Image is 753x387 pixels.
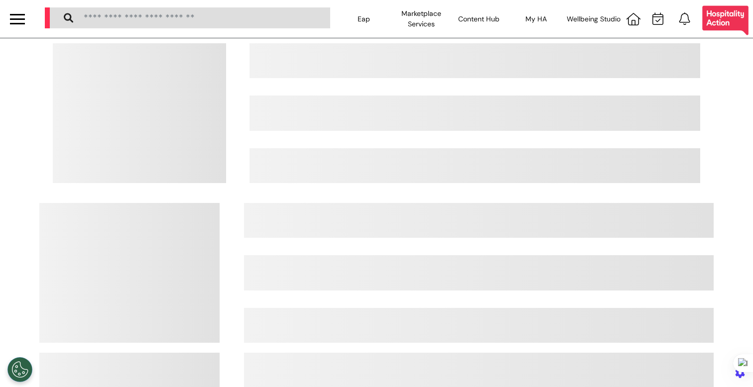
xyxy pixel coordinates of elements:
[565,5,623,33] div: Wellbeing Studio
[7,357,32,382] button: Open Preferences
[335,5,393,33] div: Eap
[450,5,508,33] div: Content Hub
[507,5,565,33] div: My HA
[392,5,450,33] div: Marketplace Services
